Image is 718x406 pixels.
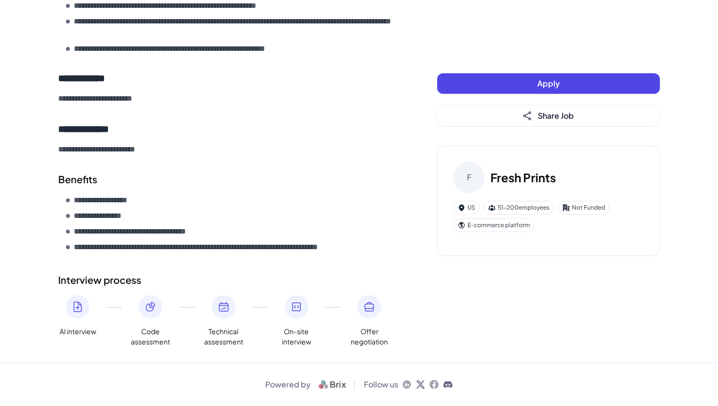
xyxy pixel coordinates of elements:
[60,326,96,337] span: AI interview
[277,326,316,347] span: On-site interview
[350,326,389,347] span: Offer negotiation
[204,326,243,347] span: Technical assessment
[437,106,660,126] button: Share Job
[453,218,534,232] div: E-commerce platform
[538,110,574,121] span: Share Job
[131,326,170,347] span: Code assessment
[58,273,398,287] h2: Interview process
[265,379,311,390] span: Powered by
[453,162,485,193] div: F
[484,201,554,214] div: 51-200 employees
[315,379,350,390] img: logo
[558,201,610,214] div: Not Funded
[437,73,660,94] button: Apply
[490,169,556,186] h3: Fresh Prints
[364,379,398,390] span: Follow us
[537,78,560,88] span: Apply
[453,201,480,214] div: US
[58,172,398,187] h2: Benefits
